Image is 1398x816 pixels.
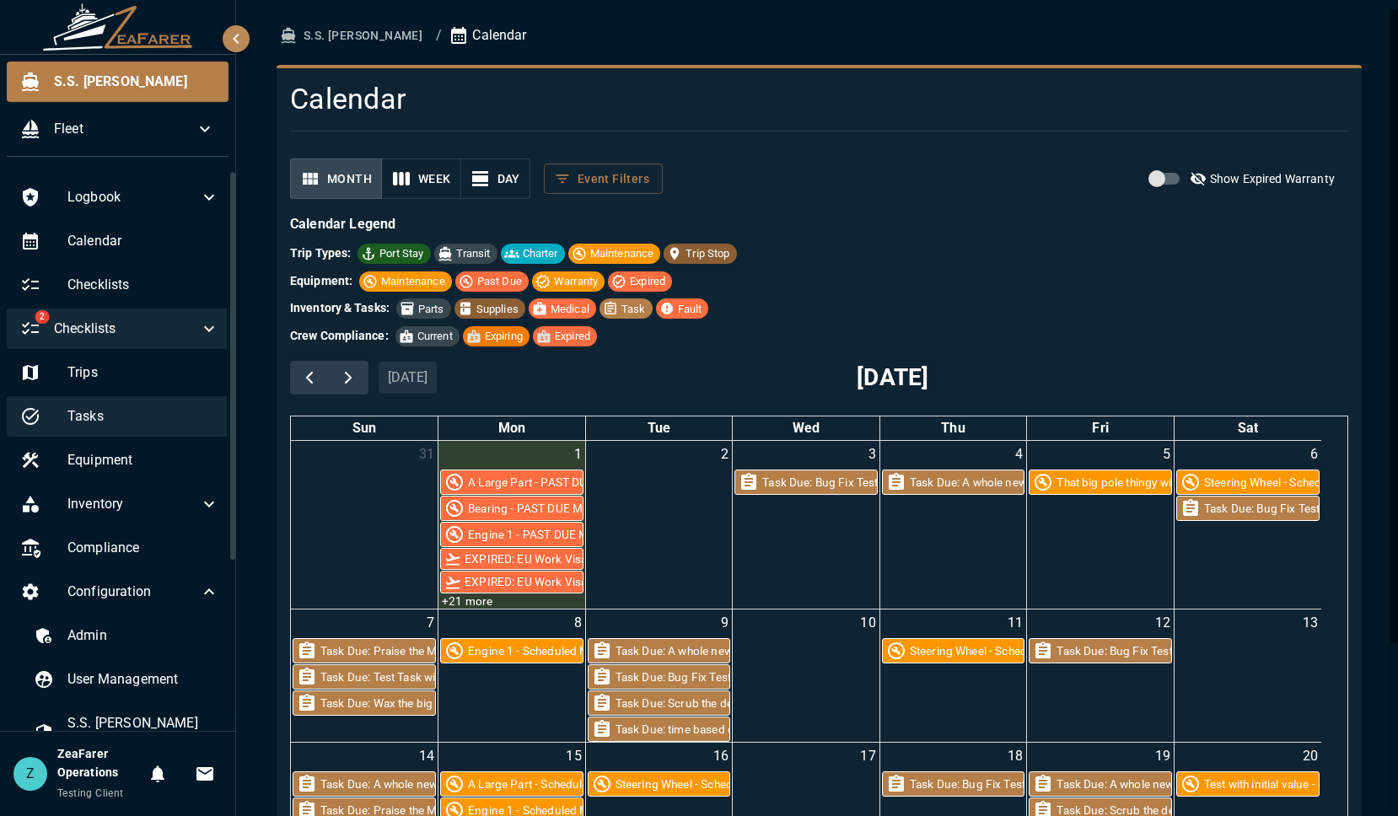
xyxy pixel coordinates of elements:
[470,273,529,290] span: Past Due
[449,25,526,46] p: Calendar
[616,668,731,685] div: Task Due: Bug Fix Test
[1089,416,1111,440] a: Friday
[1057,642,1172,659] div: Task Due: Bug Fix Test
[411,301,451,318] span: Parts
[441,523,583,546] div: Maintenance is past due by 11 days (7 day interval)
[616,721,784,738] div: Task Due: time based equipment
[1004,743,1026,770] a: September 18, 2025
[290,272,352,291] h6: Equipment:
[67,538,219,558] span: Compliance
[440,594,494,609] a: Show 21 more events
[7,265,233,305] div: Checklists
[320,695,487,711] div: Task Due: Wax the big pole thing
[441,497,583,520] div: Maintenance is past due by 150 days (80 day interval)
[1012,441,1026,468] a: September 4, 2025
[67,275,219,295] span: Checklists
[13,757,47,791] div: Z
[1299,743,1321,770] a: September 20, 2025
[544,301,596,318] span: Medical
[465,550,686,567] div: EXPIRED: EU Work Visa - [PERSON_NAME]
[7,177,233,217] div: Logbook
[623,273,672,290] span: Expired
[416,441,438,468] a: August 31, 2025
[1177,470,1319,494] div: Regular maintenance required (5 day interval)
[718,441,732,468] a: September 2, 2025
[67,406,219,427] span: Tasks
[616,642,757,659] div: Task Due: A whole new task
[67,669,219,690] span: User Management
[67,187,199,207] span: Logbook
[277,20,1362,51] nav: breadcrumb
[54,319,199,339] span: Checklists
[449,245,497,262] span: Transit
[291,441,438,609] td: August 31, 2025
[373,245,430,262] span: Port Stay
[320,776,462,792] div: Task Due: A whole new task
[718,609,732,636] a: September 9, 2025
[7,484,233,524] div: Inventory
[789,416,823,440] a: Wednesday
[7,352,233,393] div: Trips
[381,158,461,200] button: week view
[468,526,646,543] div: Engine 1 - PAST DUE Maintenance
[290,82,1169,117] h4: Calendar
[1174,441,1321,609] td: September 6, 2025
[329,361,368,395] button: Next month
[7,109,229,149] div: Fleet
[857,609,879,636] a: September 10, 2025
[141,757,175,791] button: Notifications
[547,273,605,290] span: Warranty
[465,573,702,590] div: EXPIRED: EU Work Visa - ZeaFarer Operations
[1027,609,1175,743] td: September 12, 2025
[1004,609,1026,636] a: September 11, 2025
[423,609,438,636] a: September 7, 2025
[7,572,233,612] div: Configuration
[460,158,530,200] button: day view
[291,609,438,743] td: September 7, 2025
[910,642,1120,659] div: Steering Wheel - Scheduled Maintenance
[67,362,219,383] span: Trips
[188,757,222,791] button: Invitations
[883,639,1024,663] div: Regular maintenance required (5 day interval)
[290,299,390,318] h6: Inventory & Tasks:
[416,743,438,770] a: September 14, 2025
[468,776,664,792] div: A Large Part - Scheduled Maintenance
[585,441,733,609] td: September 2, 2025
[320,642,589,659] div: Task Due: Praise the Mouse [DEMOGRAPHIC_DATA]
[468,500,640,517] div: Bearing - PAST DUE Maintenance
[54,119,195,139] span: Fleet
[468,642,647,659] div: Engine 1 - Scheduled Maintenance
[516,245,565,262] span: Charter
[468,474,664,491] div: A Large Part - PAST DUE Maintenance
[7,62,229,102] div: S.S. [PERSON_NAME]
[733,441,880,609] td: September 3, 2025
[290,244,351,263] h6: Trip Types:
[1307,441,1321,468] a: September 6, 2025
[67,582,199,602] span: Configuration
[35,310,49,324] span: 2
[1210,170,1335,187] p: Show Expired Warranty
[733,609,880,743] td: September 10, 2025
[1204,500,1320,517] div: Task Due: Bug Fix Test
[20,659,233,700] div: User Management
[7,309,233,349] div: 2Checklists
[441,639,583,663] div: Regular maintenance required (7 day interval)
[20,615,233,656] div: Admin
[57,787,124,799] span: Testing Client
[644,416,674,440] a: Tuesday
[1027,441,1175,609] td: September 5, 2025
[571,609,585,636] a: September 8, 2025
[616,776,825,792] div: Steering Wheel - Scheduled Maintenance
[495,416,529,440] a: Monday
[42,3,194,51] img: ZeaFarer Logo
[857,743,879,770] a: September 17, 2025
[349,416,379,440] a: Sunday
[583,245,661,262] span: Maintenance
[910,776,1025,792] div: Task Due: Bug Fix Test
[679,245,736,262] span: Trip Stop
[879,609,1027,743] td: September 11, 2025
[57,745,141,782] h6: ZeaFarer Operations
[938,416,968,440] a: Thursday
[320,668,503,685] div: Task Due: Test Task with equipment
[441,470,583,494] div: Maintenance is past due by 447 days (14 day interval)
